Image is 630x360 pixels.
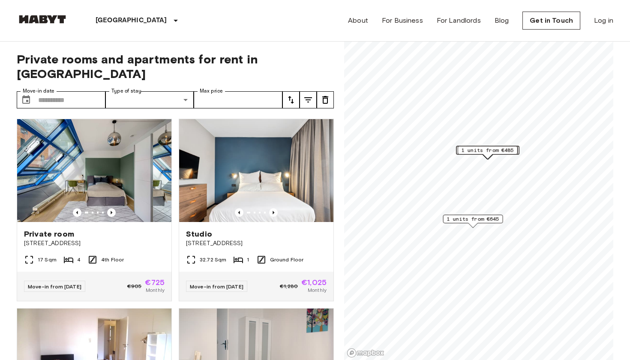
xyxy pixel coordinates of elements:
div: Map marker [458,146,518,159]
div: Map marker [443,215,503,228]
span: [STREET_ADDRESS] [186,239,327,248]
span: [STREET_ADDRESS] [24,239,165,248]
div: Map marker [456,146,519,159]
span: Move-in from [DATE] [190,283,243,290]
img: Habyt [17,15,68,24]
span: Monthly [146,286,165,294]
img: Marketing picture of unit DE-01-010-002-01HF [17,119,171,222]
span: 1 units from €485 [462,147,514,154]
a: Blog [495,15,509,26]
span: €1,025 [301,279,327,286]
button: Previous image [107,208,116,217]
a: For Business [382,15,423,26]
span: 1 [247,256,249,264]
span: 32.72 Sqm [200,256,226,264]
span: 1 units from €645 [447,215,499,223]
button: tune [317,91,334,108]
a: Mapbox logo [347,348,384,358]
span: Studio [186,229,212,239]
span: Private rooms and apartments for rent in [GEOGRAPHIC_DATA] [17,52,334,81]
span: Ground Floor [270,256,304,264]
p: [GEOGRAPHIC_DATA] [96,15,167,26]
span: 4th Floor [101,256,124,264]
button: tune [300,91,317,108]
a: Marketing picture of unit DE-01-010-002-01HFPrevious imagePrevious imagePrivate room[STREET_ADDRE... [17,119,172,301]
a: About [348,15,368,26]
a: Marketing picture of unit DE-01-481-006-01Previous imagePrevious imageStudio[STREET_ADDRESS]32.72... [179,119,334,301]
button: Previous image [73,208,81,217]
button: tune [282,91,300,108]
span: Monthly [308,286,327,294]
span: Private room [24,229,74,239]
a: Log in [594,15,613,26]
button: Previous image [269,208,278,217]
button: Choose date [18,91,35,108]
span: 17 Sqm [38,256,57,264]
span: €725 [145,279,165,286]
label: Max price [200,87,223,95]
label: Move-in date [23,87,54,95]
span: 4 [77,256,81,264]
button: Previous image [235,208,243,217]
a: Get in Touch [522,12,580,30]
span: €1,280 [280,282,298,290]
label: Type of stay [111,87,141,95]
img: Marketing picture of unit DE-01-481-006-01 [179,119,333,222]
span: €905 [127,282,142,290]
span: Move-in from [DATE] [28,283,81,290]
a: For Landlords [437,15,481,26]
